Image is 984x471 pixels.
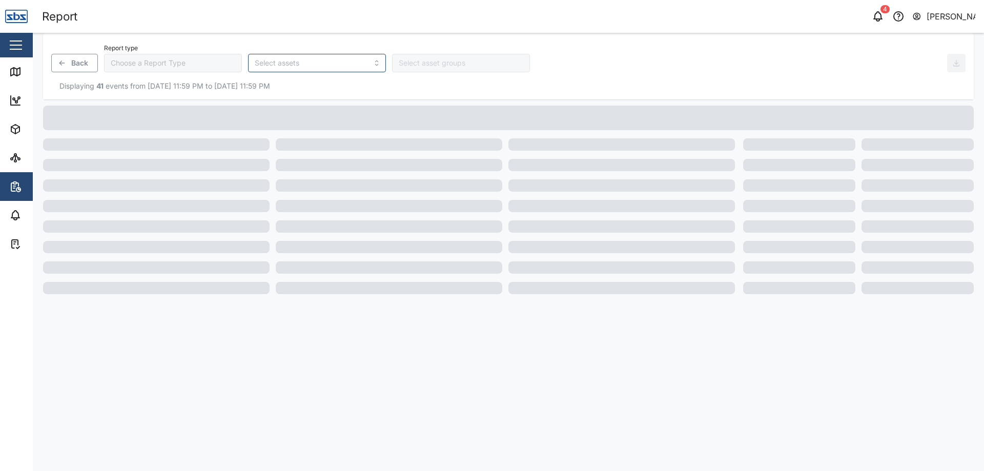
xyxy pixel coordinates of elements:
[104,45,138,52] label: Report type
[880,5,890,13] div: 4
[27,210,58,221] div: Alarms
[51,54,98,72] button: Back
[27,152,51,163] div: Sites
[927,10,976,23] div: [PERSON_NAME]
[27,181,61,192] div: Reports
[96,81,104,90] strong: 41
[27,238,55,250] div: Tasks
[27,66,50,77] div: Map
[255,59,367,67] input: Select assets
[42,8,77,26] div: Report
[71,54,88,72] span: Back
[27,95,73,106] div: Dashboard
[51,80,966,92] div: Displaying events from [DATE] 11:59 PM to [DATE] 11:59 PM
[27,124,58,135] div: Assets
[912,9,976,24] button: [PERSON_NAME]
[5,5,28,28] img: Main Logo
